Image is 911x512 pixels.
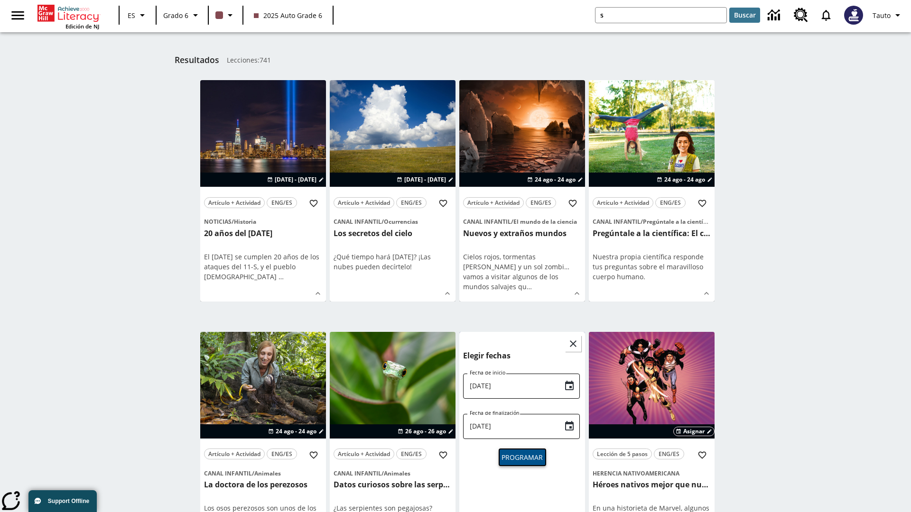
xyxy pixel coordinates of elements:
[593,469,679,477] span: Herencia nativoamericana
[788,2,814,28] a: Centro de recursos, Se abrirá en una pestaña nueva.
[463,216,581,227] span: Tema: Canal Infantil/El mundo de la ciencia
[467,198,520,208] span: Artículo + Actividad
[279,272,284,281] span: …
[664,175,705,184] span: 24 ago - 24 ago
[660,198,681,208] span: ENG/ES
[729,8,760,23] button: Buscar
[401,449,422,459] span: ENG/ES
[175,55,219,65] h1: Resultados
[513,218,577,226] span: El mundo de la ciencia
[683,427,705,436] span: Asignar
[252,469,254,477] span: /
[593,252,711,282] div: Nuestra propia científica responde tus preguntas sobre el maravilloso cuerpo humano.
[334,448,394,459] button: Artículo + Actividad
[275,175,316,184] span: [DATE] - [DATE]
[593,448,652,459] button: Lección de 5 pasos
[200,80,326,302] div: lesson details
[204,448,265,459] button: Artículo + Actividad
[470,410,520,417] label: Fecha de finalización
[334,468,452,478] span: Tema: Canal Infantil/Animales
[311,286,325,301] button: Ver más
[330,80,455,302] div: lesson details
[655,175,715,184] button: 24 ago - 24 ago Elegir fechas
[276,427,316,436] span: 24 ago - 24 ago
[204,480,322,490] h3: La doctora de los perezosos
[232,218,234,226] span: /
[525,175,585,184] button: 24 ago - 24 ago Elegir fechas
[208,449,260,459] span: Artículo + Actividad
[869,7,907,24] button: Perfil/Configuración
[334,216,452,227] span: Tema: Canal Infantil/Ocurrencias
[159,7,205,24] button: Grado: Grado 6, Elige un grado
[560,417,579,436] button: Choose date, selected date is 27 ago 2025
[254,10,322,20] span: 2025 Auto Grade 6
[204,229,322,238] h3: 20 años del 11 de septiembre
[597,449,648,459] span: Lección de 5 pasos
[334,252,452,272] div: ¿Qué tiempo hará [DATE]? ¡Las nubes pueden decírtelo!
[163,10,188,20] span: Grado 6
[204,252,322,282] div: El [DATE] se cumplen 20 años de los ataques del 11-S, y el pueblo [DEMOGRAPHIC_DATA]
[535,175,576,184] span: 24 ago - 24 ago
[396,197,427,208] button: ENG/ES
[654,448,684,459] button: ENG/ES
[570,286,584,301] button: Ver más
[565,336,581,352] button: Cerrar
[694,447,711,464] button: Añadir a mis Favoritas
[873,10,891,20] span: Tauto
[265,175,326,184] button: 21 ago - 21 ago Elegir fechas
[502,452,543,462] span: Programar
[463,349,581,474] div: Choose date
[511,218,513,226] span: /
[334,480,452,490] h3: Datos curiosos sobre las serpientes
[204,216,322,227] span: Tema: Noticias/Historia
[266,427,326,436] button: 24 ago - 24 ago Elegir fechas
[28,490,97,512] button: Support Offline
[204,469,252,477] span: Canal Infantil
[384,469,410,477] span: Animales
[267,197,297,208] button: ENG/ES
[655,197,686,208] button: ENG/ES
[641,218,643,226] span: /
[401,198,422,208] span: ENG/ES
[844,6,863,25] img: Avatar
[204,218,232,226] span: Noticias
[499,448,546,466] button: Programar
[334,229,452,238] h3: Los secretos del cielo
[435,447,452,464] button: Añadir a mis Favoritas
[37,3,99,30] div: Portada
[122,7,153,24] button: Lenguaje: ES, Selecciona un idioma
[699,286,714,301] button: Ver más
[440,286,455,301] button: Ver más
[204,468,322,478] span: Tema: Canal Infantil/Animales
[204,197,265,208] button: Artículo + Actividad
[463,229,581,238] h3: Nuevos y extraños mundos
[334,469,381,477] span: Canal Infantil
[597,198,649,208] span: Artículo + Actividad
[762,2,788,28] a: Centro de información
[643,218,713,226] span: Pregúntale a la científica
[593,197,653,208] button: Artículo + Actividad
[470,369,505,376] label: Fecha de inicio
[463,218,511,226] span: Canal Infantil
[564,195,581,212] button: Añadir a mis Favoritas
[234,218,256,226] span: Historia
[37,4,99,23] a: Portada
[463,414,556,439] input: DD-MMMM-YYYY
[212,7,240,24] button: El color de la clase es café oscuro. Cambiar el color de la clase.
[405,427,446,436] span: 26 ago - 26 ago
[527,282,532,291] span: …
[526,197,556,208] button: ENG/ES
[593,229,711,238] h3: Pregúntale a la científica: El cuerpo humano
[334,197,394,208] button: Artículo + Actividad
[396,448,427,459] button: ENG/ES
[305,195,322,212] button: Añadir a mis Favoritas
[560,376,579,395] button: Choose date, selected date is 27 ago 2025
[395,175,455,184] button: 22 ago - 22 ago Elegir fechas
[227,55,271,65] span: Lecciones : 741
[463,374,556,399] input: DD-MMMM-YYYY
[673,427,715,436] button: Asignar Elegir fechas
[404,175,446,184] span: [DATE] - [DATE]
[4,1,32,29] button: Abrir el menú lateral
[65,23,99,30] span: Edición de NJ
[305,447,322,464] button: Añadir a mis Favoritas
